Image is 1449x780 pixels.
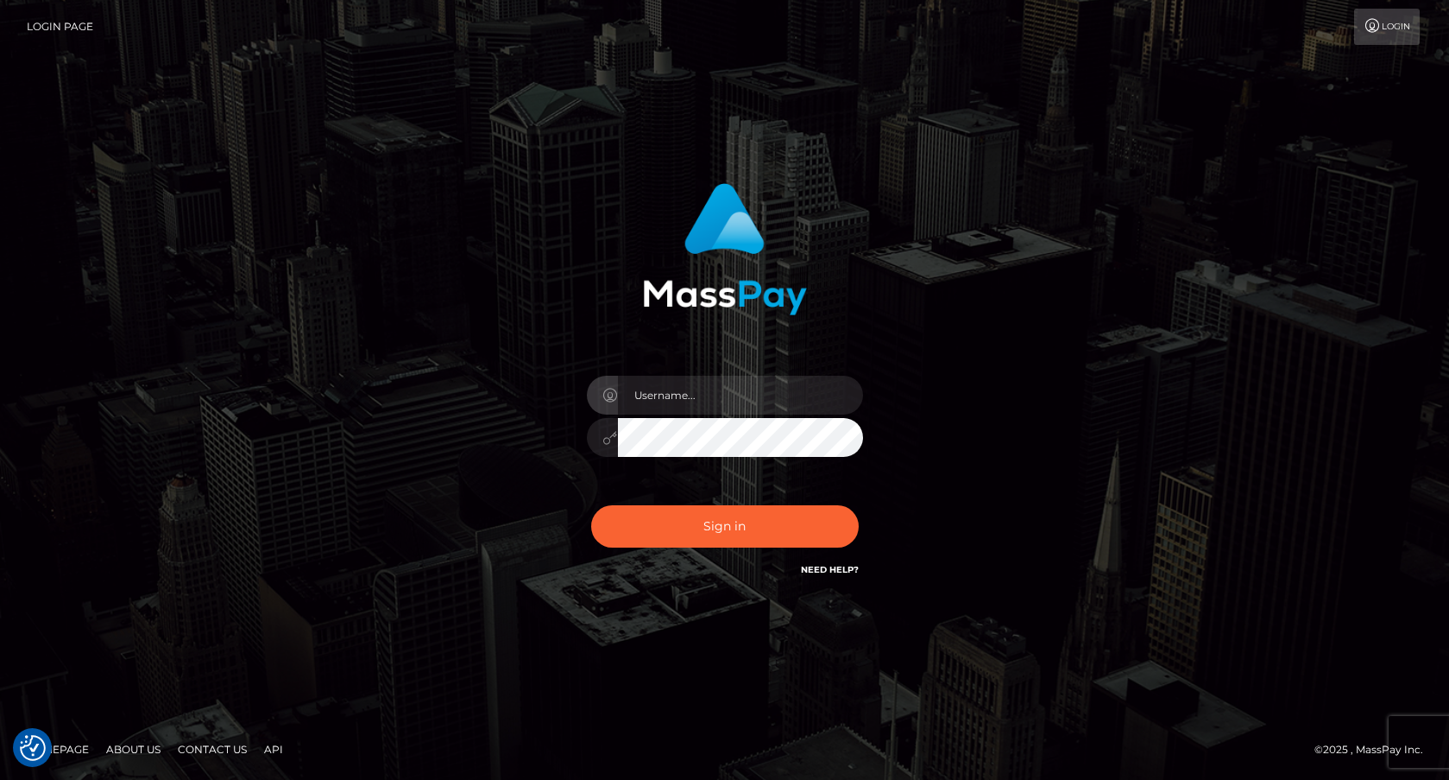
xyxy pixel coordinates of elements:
[618,376,863,415] input: Username...
[20,735,46,761] img: Revisit consent button
[27,9,93,45] a: Login Page
[171,736,254,763] a: Contact Us
[19,736,96,763] a: Homepage
[643,183,807,315] img: MassPay Login
[99,736,167,763] a: About Us
[257,736,290,763] a: API
[801,564,859,575] a: Need Help?
[20,735,46,761] button: Consent Preferences
[591,505,859,548] button: Sign in
[1314,740,1436,759] div: © 2025 , MassPay Inc.
[1354,9,1420,45] a: Login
